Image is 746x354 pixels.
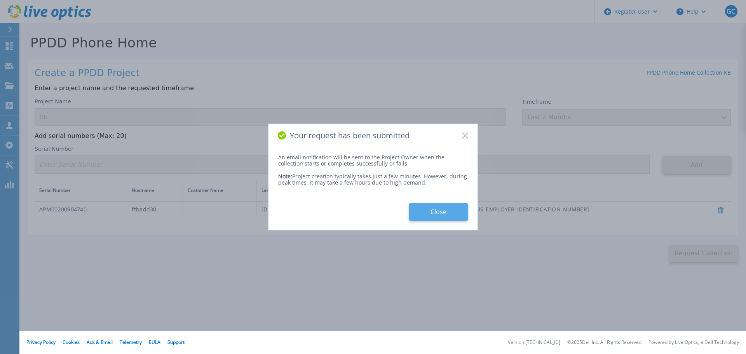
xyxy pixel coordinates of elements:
a: Ads & Email [87,339,113,345]
li: © 2025 Dell Inc. All Rights Reserved [567,340,641,345]
span: Note: [278,173,292,180]
a: Telemetry [120,339,142,345]
li: Version: [TECHNICAL_ID] [508,340,560,345]
button: Close [409,203,468,221]
a: Privacy Policy [26,339,56,345]
div: Project creation typically takes just a few minutes. However, during peak times, it may take a fe... [278,167,468,186]
div: An email notification will be sent to the Project Owner when the collection starts or completes s... [278,154,468,167]
a: Support [167,339,185,345]
span: Your request has been submitted [290,131,410,140]
li: Powered by Live Optics, a Dell Technology [648,340,739,345]
a: EULA [149,339,160,345]
a: Cookies [63,339,80,345]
